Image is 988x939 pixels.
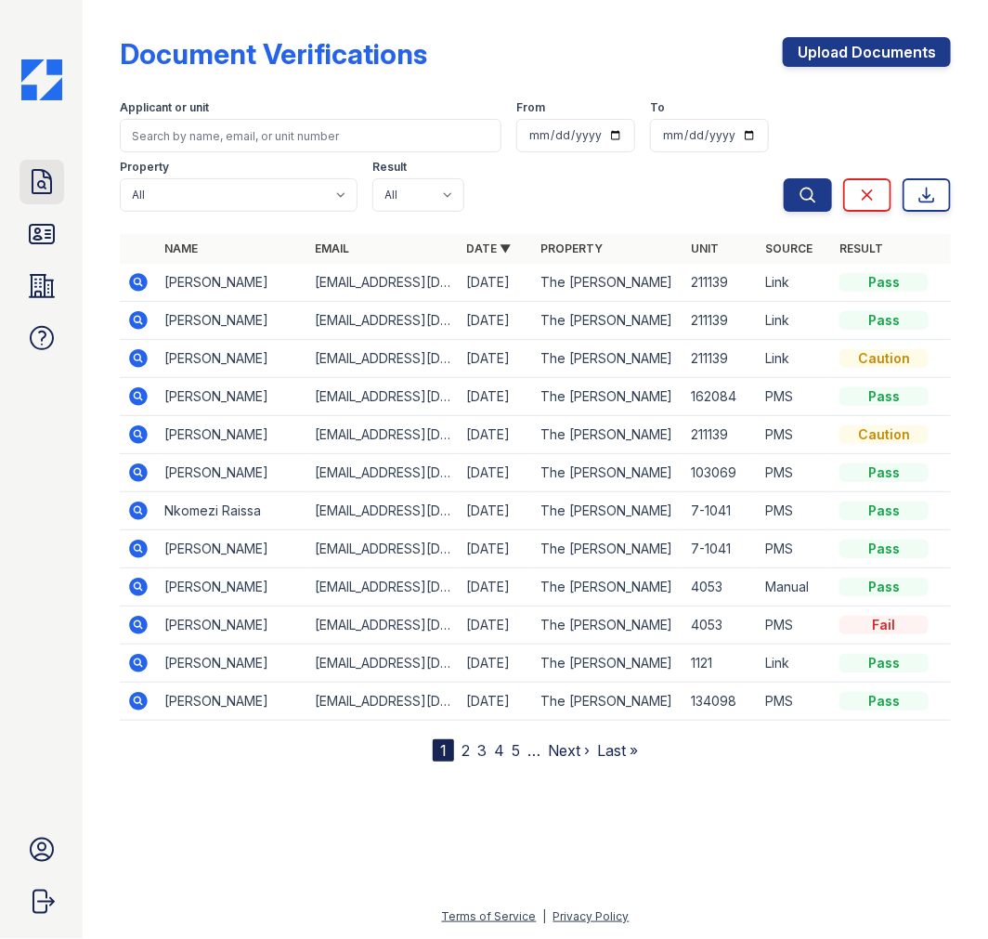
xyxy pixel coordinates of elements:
[494,741,504,760] a: 4
[459,606,533,645] td: [DATE]
[307,264,458,302] td: [EMAIL_ADDRESS][DOMAIN_NAME]
[307,606,458,645] td: [EMAIL_ADDRESS][DOMAIN_NAME]
[839,463,929,482] div: Pass
[157,683,307,721] td: [PERSON_NAME]
[307,568,458,606] td: [EMAIL_ADDRESS][DOMAIN_NAME]
[157,378,307,416] td: [PERSON_NAME]
[21,59,62,100] img: CE_Icon_Blue-c292c112584629df590d857e76928e9f676e5b41ef8f769ba2f05ee15b207248.png
[307,454,458,492] td: [EMAIL_ADDRESS][DOMAIN_NAME]
[157,416,307,454] td: [PERSON_NAME]
[120,119,501,152] input: Search by name, email, or unit number
[839,349,929,368] div: Caution
[683,416,758,454] td: 211139
[533,264,683,302] td: The [PERSON_NAME]
[533,340,683,378] td: The [PERSON_NAME]
[683,492,758,530] td: 7-1041
[372,160,407,175] label: Result
[839,692,929,711] div: Pass
[527,739,540,762] span: …
[459,264,533,302] td: [DATE]
[683,264,758,302] td: 211139
[164,241,198,255] a: Name
[758,264,832,302] td: Link
[433,739,454,762] div: 1
[157,568,307,606] td: [PERSON_NAME]
[307,530,458,568] td: [EMAIL_ADDRESS][DOMAIN_NAME]
[839,578,929,596] div: Pass
[839,654,929,672] div: Pass
[157,606,307,645] td: [PERSON_NAME]
[683,340,758,378] td: 211139
[839,540,929,558] div: Pass
[839,616,929,634] div: Fail
[459,530,533,568] td: [DATE]
[839,273,929,292] div: Pass
[758,530,832,568] td: PMS
[533,378,683,416] td: The [PERSON_NAME]
[783,37,951,67] a: Upload Documents
[597,741,638,760] a: Last »
[315,241,349,255] a: Email
[307,683,458,721] td: [EMAIL_ADDRESS][DOMAIN_NAME]
[157,492,307,530] td: Nkomezi Raissa
[533,530,683,568] td: The [PERSON_NAME]
[691,241,719,255] a: Unit
[157,302,307,340] td: [PERSON_NAME]
[120,100,209,115] label: Applicant or unit
[157,530,307,568] td: [PERSON_NAME]
[839,502,929,520] div: Pass
[839,387,929,406] div: Pass
[758,606,832,645] td: PMS
[157,454,307,492] td: [PERSON_NAME]
[839,425,929,444] div: Caution
[459,645,533,683] td: [DATE]
[459,683,533,721] td: [DATE]
[157,645,307,683] td: [PERSON_NAME]
[516,100,545,115] label: From
[459,416,533,454] td: [DATE]
[758,378,832,416] td: PMS
[459,378,533,416] td: [DATE]
[533,645,683,683] td: The [PERSON_NAME]
[307,416,458,454] td: [EMAIL_ADDRESS][DOMAIN_NAME]
[157,340,307,378] td: [PERSON_NAME]
[758,568,832,606] td: Manual
[533,683,683,721] td: The [PERSON_NAME]
[442,909,537,923] a: Terms of Service
[758,416,832,454] td: PMS
[459,340,533,378] td: [DATE]
[157,264,307,302] td: [PERSON_NAME]
[758,683,832,721] td: PMS
[540,241,603,255] a: Property
[758,454,832,492] td: PMS
[477,741,487,760] a: 3
[533,302,683,340] td: The [PERSON_NAME]
[553,909,630,923] a: Privacy Policy
[307,378,458,416] td: [EMAIL_ADDRESS][DOMAIN_NAME]
[533,606,683,645] td: The [PERSON_NAME]
[459,568,533,606] td: [DATE]
[683,645,758,683] td: 1121
[758,645,832,683] td: Link
[650,100,665,115] label: To
[466,241,511,255] a: Date ▼
[765,241,812,255] a: Source
[683,530,758,568] td: 7-1041
[512,741,520,760] a: 5
[459,492,533,530] td: [DATE]
[543,909,547,923] div: |
[683,568,758,606] td: 4053
[461,741,470,760] a: 2
[533,416,683,454] td: The [PERSON_NAME]
[459,302,533,340] td: [DATE]
[533,454,683,492] td: The [PERSON_NAME]
[758,492,832,530] td: PMS
[459,454,533,492] td: [DATE]
[683,454,758,492] td: 103069
[683,378,758,416] td: 162084
[839,311,929,330] div: Pass
[683,606,758,645] td: 4053
[533,492,683,530] td: The [PERSON_NAME]
[307,492,458,530] td: [EMAIL_ADDRESS][DOMAIN_NAME]
[120,37,427,71] div: Document Verifications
